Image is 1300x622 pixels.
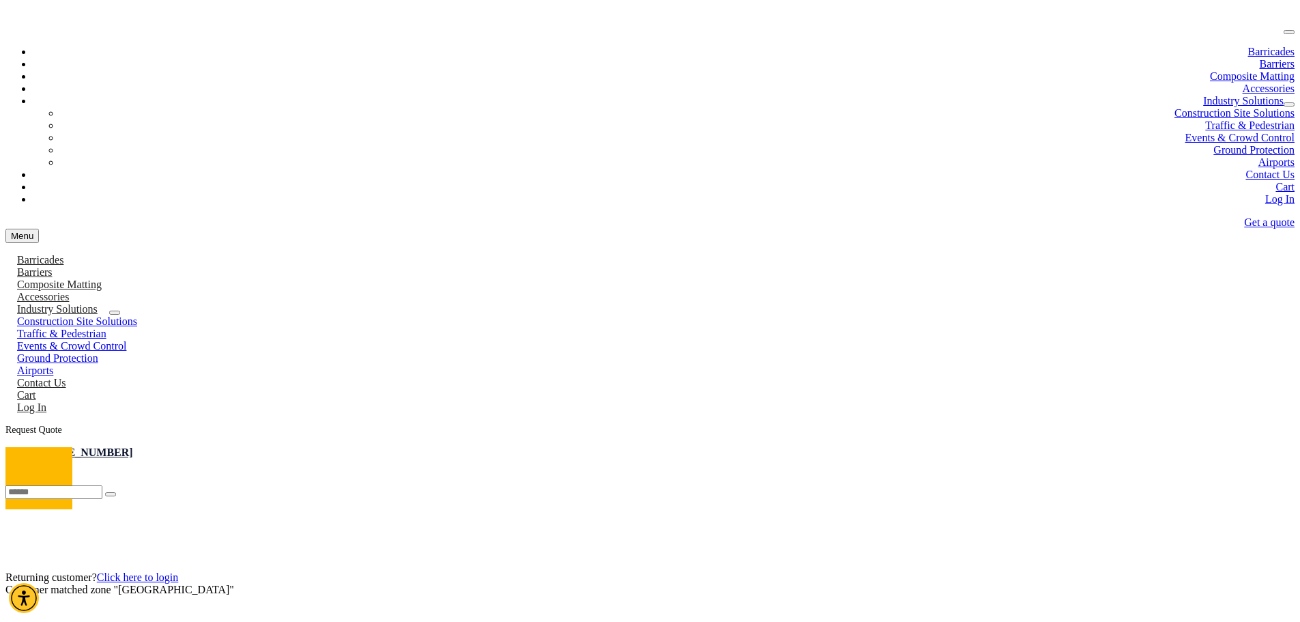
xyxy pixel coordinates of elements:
[1258,156,1295,168] a: Airports
[1265,193,1295,205] a: Log In
[5,279,113,290] a: Composite Matting
[5,389,48,401] a: Cart
[105,492,116,496] button: Search
[5,315,149,327] a: Construction Site Solutions
[5,340,138,352] a: Events & Crowd Control
[5,254,75,266] a: Barricades
[5,377,78,388] a: Contact Us
[11,231,33,241] span: Menu
[5,365,65,376] a: Airports
[5,266,64,278] a: Barriers
[9,583,39,613] div: Accessibility Menu
[33,447,133,458] a: [PHONE_NUMBER]
[1284,30,1295,34] button: menu toggle
[1284,102,1295,107] button: dropdown toggle
[1248,46,1295,57] a: Barricades
[5,303,109,315] a: Industry Solutions
[1275,181,1295,193] a: Cart
[5,229,39,243] button: menu toggle
[5,584,661,596] div: Customer matched zone "[GEOGRAPHIC_DATA]"
[1243,83,1295,94] a: Accessories
[1245,169,1295,180] a: Contact Us
[97,571,179,583] a: Click here to login
[5,571,661,584] div: Returning customer?
[1203,95,1284,107] a: Industry Solutions
[5,328,118,339] a: Traffic & Pedestrian
[1174,107,1295,119] a: Construction Site Solutions
[5,291,81,302] a: Accessories
[1205,119,1295,131] a: Traffic & Pedestrian
[1259,58,1295,70] a: Barriers
[5,352,110,364] a: Ground Protection
[109,311,120,315] button: dropdown toggle
[1185,132,1295,143] a: Events & Crowd Control
[1213,144,1295,156] a: Ground Protection
[1210,70,1295,82] a: Composite Matting
[1244,216,1295,228] a: Get a quote
[5,401,58,413] a: Log In
[5,425,1295,436] div: Request Quote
